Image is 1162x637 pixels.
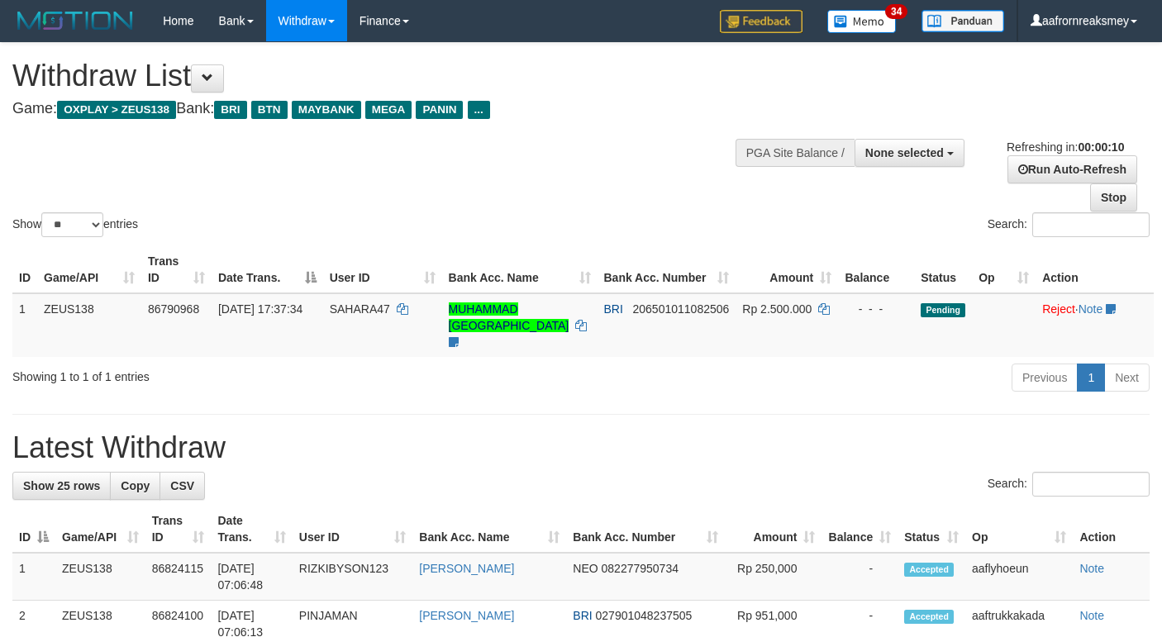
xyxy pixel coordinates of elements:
[23,479,100,492] span: Show 25 rows
[736,246,838,293] th: Amount: activate to sort column ascending
[292,101,361,119] span: MAYBANK
[55,553,145,601] td: ZEUS138
[449,302,569,332] a: MUHAMMAD [GEOGRAPHIC_DATA]
[145,506,212,553] th: Trans ID: activate to sort column ascending
[37,293,141,357] td: ZEUS138
[12,293,37,357] td: 1
[1036,246,1154,293] th: Action
[468,101,490,119] span: ...
[865,146,944,159] span: None selected
[148,302,199,316] span: 86790968
[821,553,898,601] td: -
[293,506,412,553] th: User ID: activate to sort column ascending
[972,246,1036,293] th: Op: activate to sort column ascending
[1079,609,1104,622] a: Note
[121,479,150,492] span: Copy
[821,506,898,553] th: Balance: activate to sort column ascending
[145,553,212,601] td: 86824115
[742,302,812,316] span: Rp 2.500.000
[604,302,623,316] span: BRI
[110,472,160,500] a: Copy
[1032,212,1150,237] input: Search:
[914,246,972,293] th: Status
[160,472,205,500] a: CSV
[12,431,1150,464] h1: Latest Withdraw
[141,246,212,293] th: Trans ID: activate to sort column ascending
[1012,364,1078,392] a: Previous
[214,101,246,119] span: BRI
[845,301,907,317] div: - - -
[885,4,907,19] span: 34
[323,246,442,293] th: User ID: activate to sort column ascending
[37,246,141,293] th: Game/API: activate to sort column ascending
[12,246,37,293] th: ID
[1079,562,1104,575] a: Note
[1042,302,1075,316] a: Reject
[725,506,821,553] th: Amount: activate to sort column ascending
[218,302,302,316] span: [DATE] 17:37:34
[855,139,964,167] button: None selected
[598,246,736,293] th: Bank Acc. Number: activate to sort column ascending
[442,246,598,293] th: Bank Acc. Name: activate to sort column ascending
[573,562,598,575] span: NEO
[725,553,821,601] td: Rp 250,000
[921,303,965,317] span: Pending
[827,10,897,33] img: Button%20Memo.svg
[365,101,412,119] span: MEGA
[419,609,514,622] a: [PERSON_NAME]
[965,506,1073,553] th: Op: activate to sort column ascending
[736,139,855,167] div: PGA Site Balance /
[211,553,292,601] td: [DATE] 07:06:48
[1073,506,1150,553] th: Action
[251,101,288,119] span: BTN
[412,506,566,553] th: Bank Acc. Name: activate to sort column ascending
[904,563,954,577] span: Accepted
[211,506,292,553] th: Date Trans.: activate to sort column ascending
[573,609,592,622] span: BRI
[988,472,1150,497] label: Search:
[965,553,1073,601] td: aaflyhoeun
[41,212,103,237] select: Showentries
[904,610,954,624] span: Accepted
[55,506,145,553] th: Game/API: activate to sort column ascending
[12,212,138,237] label: Show entries
[922,10,1004,32] img: panduan.png
[1007,140,1124,154] span: Refreshing in:
[838,246,914,293] th: Balance
[720,10,802,33] img: Feedback.jpg
[12,59,758,93] h1: Withdraw List
[1032,472,1150,497] input: Search:
[602,562,679,575] span: Copy 082277950734 to clipboard
[1090,183,1137,212] a: Stop
[330,302,390,316] span: SAHARA47
[898,506,965,553] th: Status: activate to sort column ascending
[12,553,55,601] td: 1
[12,8,138,33] img: MOTION_logo.png
[1077,364,1105,392] a: 1
[212,246,323,293] th: Date Trans.: activate to sort column descending
[12,362,472,385] div: Showing 1 to 1 of 1 entries
[1007,155,1137,183] a: Run Auto-Refresh
[1104,364,1150,392] a: Next
[988,212,1150,237] label: Search:
[1079,302,1103,316] a: Note
[416,101,463,119] span: PANIN
[1036,293,1154,357] td: ·
[57,101,176,119] span: OXPLAY > ZEUS138
[170,479,194,492] span: CSV
[596,609,693,622] span: Copy 027901048237505 to clipboard
[12,506,55,553] th: ID: activate to sort column descending
[12,101,758,117] h4: Game: Bank:
[293,553,412,601] td: RIZKIBYSON123
[12,472,111,500] a: Show 25 rows
[566,506,725,553] th: Bank Acc. Number: activate to sort column ascending
[1078,140,1124,154] strong: 00:00:10
[633,302,730,316] span: Copy 206501011082506 to clipboard
[419,562,514,575] a: [PERSON_NAME]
